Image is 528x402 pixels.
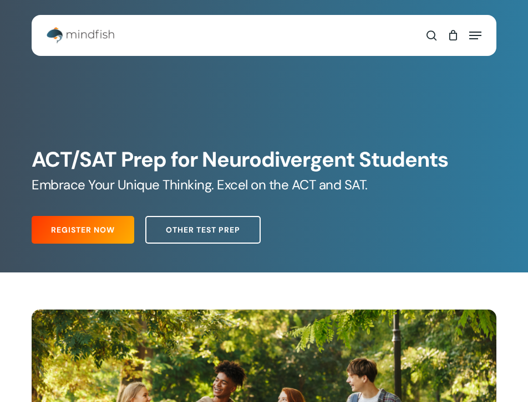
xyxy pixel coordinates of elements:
h1: ACT/SAT Prep for Neurodivergent Students [32,148,496,173]
header: Main Menu [32,22,496,49]
img: Mindfish Test Prep & Academics [47,27,114,44]
a: Other Test Prep [145,216,261,244]
span: Register Now [51,224,115,235]
a: Register Now [32,216,134,244]
h5: Embrace Your Unique Thinking. Excel on the ACT and SAT. [32,176,496,194]
a: Navigation Menu [469,30,481,41]
a: Cart [442,22,464,49]
span: Other Test Prep [166,224,240,235]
